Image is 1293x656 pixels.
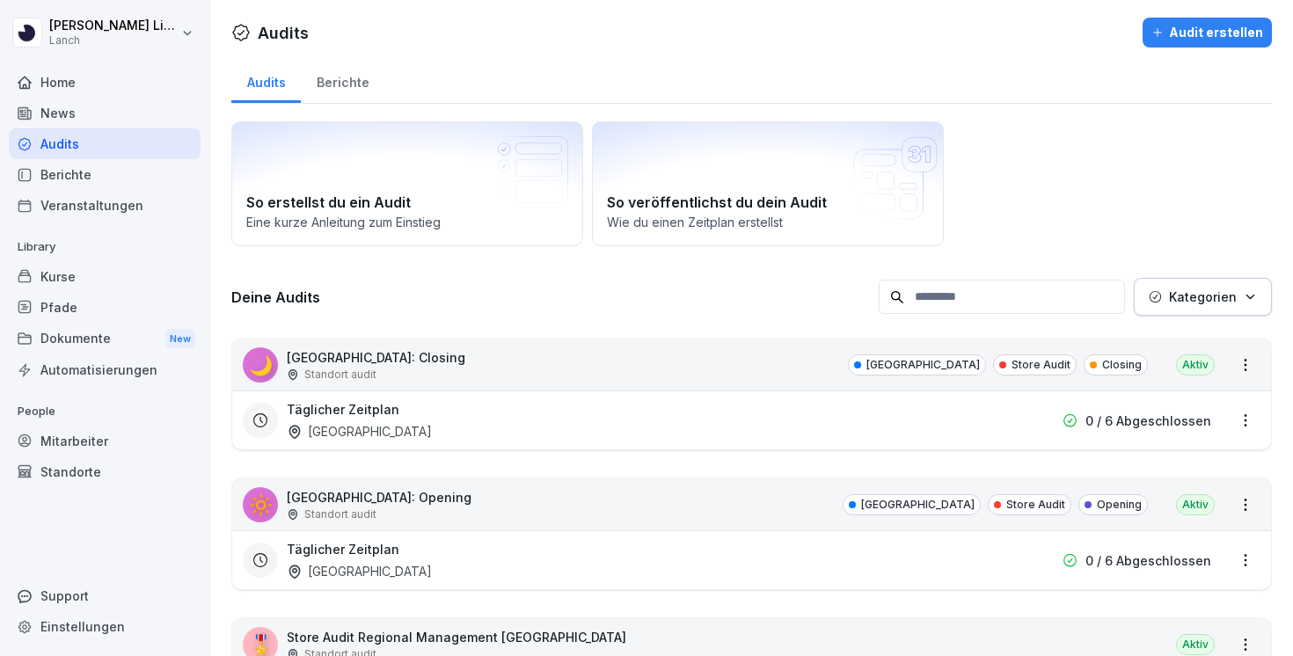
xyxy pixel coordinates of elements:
div: Aktiv [1176,634,1215,655]
div: 🔆 [243,487,278,522]
p: [PERSON_NAME] Liebhold [49,18,178,33]
div: [GEOGRAPHIC_DATA] [287,422,432,441]
p: People [9,397,201,426]
h2: So erstellst du ein Audit [246,192,568,213]
div: Aktiv [1176,354,1215,375]
p: [GEOGRAPHIC_DATA] [861,497,975,513]
p: Wie du einen Zeitplan erstellst [607,213,929,231]
a: So erstellst du ein AuditEine kurze Anleitung zum Einstieg [231,121,583,246]
p: [GEOGRAPHIC_DATA]: Closing [287,348,465,367]
a: Veranstaltungen [9,190,201,221]
div: New [165,329,195,349]
p: Library [9,233,201,261]
a: News [9,98,201,128]
p: Standort audit [304,367,376,383]
div: 🌙 [243,347,278,383]
p: 0 / 6 Abgeschlossen [1085,551,1211,570]
div: Aktiv [1176,494,1215,515]
a: Automatisierungen [9,354,201,385]
p: Kategorien [1169,288,1237,306]
a: Berichte [9,159,201,190]
a: So veröffentlichst du dein AuditWie du einen Zeitplan erstellst [592,121,944,246]
h1: Audits [258,21,309,45]
a: Berichte [301,58,384,103]
p: [GEOGRAPHIC_DATA]: Opening [287,488,471,507]
h3: Deine Audits [231,288,870,307]
p: Closing [1102,357,1142,373]
p: [GEOGRAPHIC_DATA] [866,357,980,373]
p: Opening [1097,497,1142,513]
a: Audits [231,58,301,103]
p: Eine kurze Anleitung zum Einstieg [246,213,568,231]
p: Store Audit [1006,497,1065,513]
a: Pfade [9,292,201,323]
h3: Täglicher Zeitplan [287,540,399,558]
button: Kategorien [1134,278,1272,316]
a: Mitarbeiter [9,426,201,456]
p: Store Audit [1012,357,1070,373]
a: Home [9,67,201,98]
div: Audit erstellen [1151,23,1263,42]
a: Kurse [9,261,201,292]
div: [GEOGRAPHIC_DATA] [287,562,432,580]
p: Lanch [49,34,178,47]
p: Store Audit Regional Management [GEOGRAPHIC_DATA] [287,628,626,646]
p: Standort audit [304,507,376,522]
h3: Täglicher Zeitplan [287,400,399,419]
p: 0 / 6 Abgeschlossen [1085,412,1211,430]
button: Audit erstellen [1143,18,1272,47]
div: Dokumente [9,323,201,355]
a: Standorte [9,456,201,487]
h2: So veröffentlichst du dein Audit [607,192,929,213]
a: Audits [9,128,201,159]
a: Einstellungen [9,611,201,642]
a: DokumenteNew [9,323,201,355]
div: Support [9,580,201,611]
